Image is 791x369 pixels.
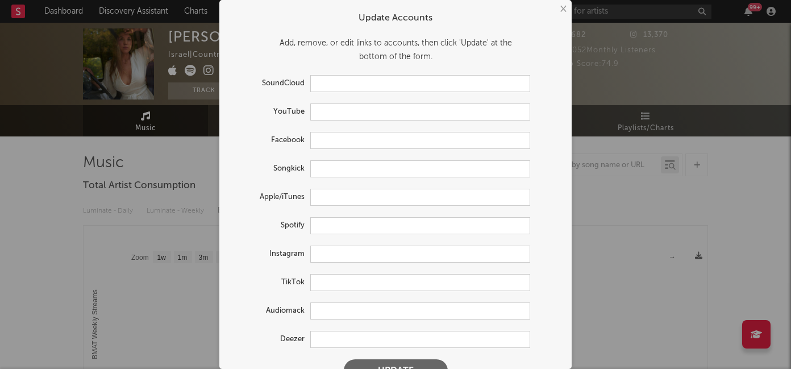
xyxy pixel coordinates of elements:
[231,36,560,64] div: Add, remove, or edit links to accounts, then click 'Update' at the bottom of the form.
[556,3,569,15] button: ×
[231,77,310,90] label: SoundCloud
[231,190,310,204] label: Apple/iTunes
[231,304,310,318] label: Audiomack
[231,247,310,261] label: Instagram
[231,276,310,289] label: TikTok
[231,11,560,25] div: Update Accounts
[231,134,310,147] label: Facebook
[231,105,310,119] label: YouTube
[231,162,310,176] label: Songkick
[231,333,310,346] label: Deezer
[231,219,310,233] label: Spotify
